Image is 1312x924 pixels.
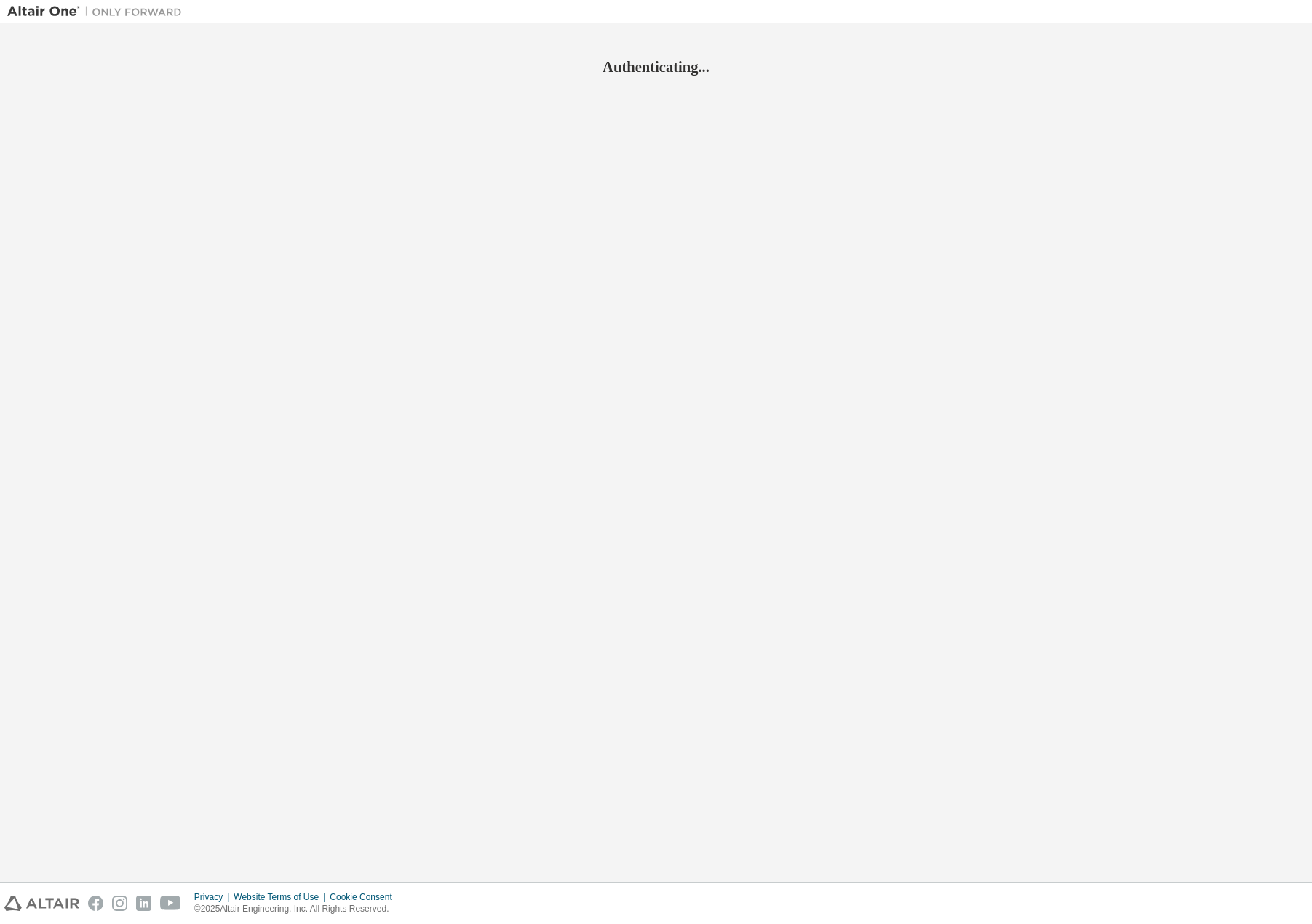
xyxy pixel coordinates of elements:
img: Altair One [7,4,189,19]
img: facebook.svg [88,896,103,911]
img: linkedin.svg [136,896,151,911]
div: Privacy [194,891,234,903]
h2: Authenticating... [7,57,1305,76]
img: instagram.svg [112,896,127,911]
div: Website Terms of Use [234,891,330,903]
div: Cookie Consent [330,891,400,903]
img: youtube.svg [160,896,181,911]
p: © 2025 Altair Engineering, Inc. All Rights Reserved. [194,903,401,915]
img: altair_logo.svg [4,896,79,911]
